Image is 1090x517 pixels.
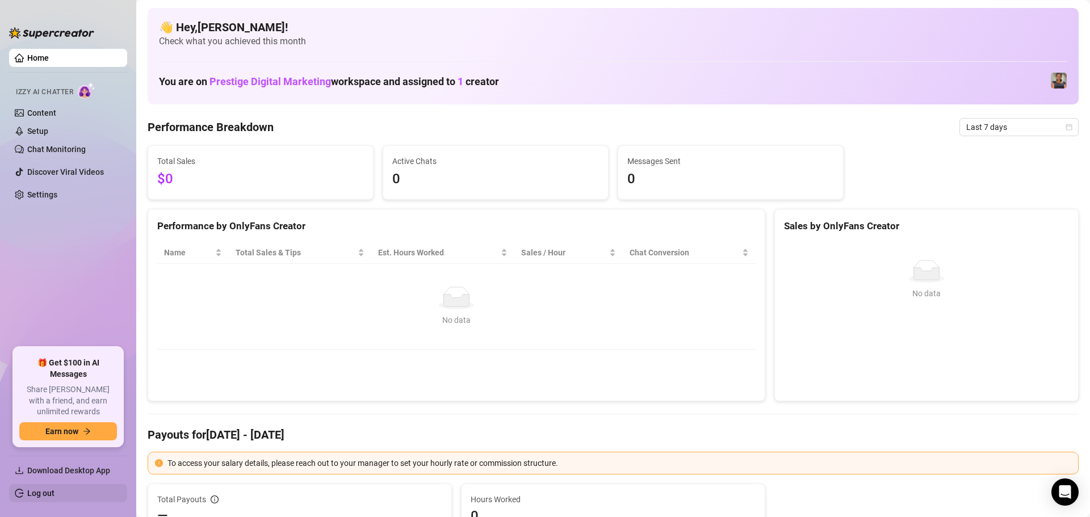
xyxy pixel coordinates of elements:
[627,169,834,190] span: 0
[19,384,117,418] span: Share [PERSON_NAME] with a friend, and earn unlimited rewards
[521,246,607,259] span: Sales / Hour
[159,19,1067,35] h4: 👋 Hey, [PERSON_NAME] !
[159,35,1067,48] span: Check what you achieved this month
[19,422,117,440] button: Earn nowarrow-right
[157,493,206,506] span: Total Payouts
[157,169,364,190] span: $0
[169,314,744,326] div: No data
[378,246,498,259] div: Est. Hours Worked
[1051,478,1079,506] div: Open Intercom Messenger
[630,246,740,259] span: Chat Conversion
[229,242,371,264] th: Total Sales & Tips
[1051,73,1067,89] img: madison
[159,75,499,88] h1: You are on workspace and assigned to creator
[16,87,73,98] span: Izzy AI Chatter
[27,127,48,136] a: Setup
[19,358,117,380] span: 🎁 Get $100 in AI Messages
[1066,124,1072,131] span: calendar
[211,495,219,503] span: info-circle
[392,169,599,190] span: 0
[966,119,1072,136] span: Last 7 days
[15,466,24,475] span: download
[784,218,1069,234] div: Sales by OnlyFans Creator
[27,145,86,154] a: Chat Monitoring
[236,246,355,259] span: Total Sales & Tips
[27,167,104,176] a: Discover Viral Videos
[157,242,229,264] th: Name
[83,427,91,435] span: arrow-right
[623,242,756,264] th: Chat Conversion
[627,155,834,167] span: Messages Sent
[209,75,331,87] span: Prestige Digital Marketing
[27,53,49,62] a: Home
[27,190,57,199] a: Settings
[471,493,756,506] span: Hours Worked
[789,287,1064,300] div: No data
[155,459,163,467] span: exclamation-circle
[9,27,94,39] img: logo-BBDzfeDw.svg
[157,218,756,234] div: Performance by OnlyFans Creator
[157,155,364,167] span: Total Sales
[45,427,78,436] span: Earn now
[27,489,54,498] a: Log out
[164,246,213,259] span: Name
[458,75,463,87] span: 1
[392,155,599,167] span: Active Chats
[148,119,274,135] h4: Performance Breakdown
[148,427,1079,443] h4: Payouts for [DATE] - [DATE]
[27,108,56,117] a: Content
[167,457,1071,469] div: To access your salary details, please reach out to your manager to set your hourly rate or commis...
[27,466,110,475] span: Download Desktop App
[514,242,623,264] th: Sales / Hour
[78,82,95,99] img: AI Chatter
